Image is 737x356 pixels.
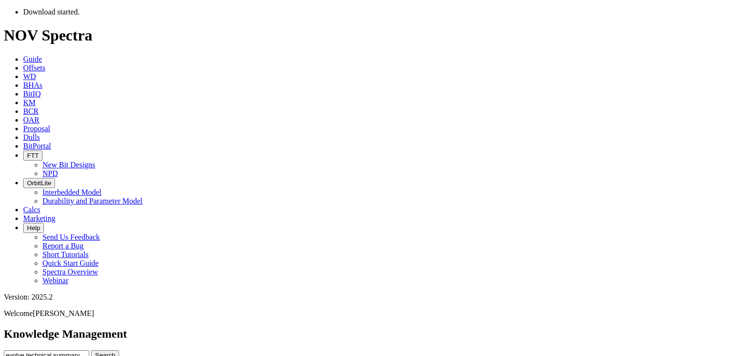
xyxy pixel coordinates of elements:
[42,169,58,178] a: NPD
[23,55,42,63] a: Guide
[23,178,55,188] button: OrbitLite
[23,124,50,133] a: Proposal
[42,197,143,205] a: Durability and Parameter Model
[23,116,40,124] a: OAR
[42,276,68,285] a: Webinar
[23,151,42,161] button: FTT
[42,188,101,196] a: Interbedded Model
[42,242,83,250] a: Report a Bug
[42,268,98,276] a: Spectra Overview
[42,259,98,267] a: Quick Start Guide
[23,64,45,72] a: Offsets
[42,250,89,259] a: Short Tutorials
[4,293,733,301] div: Version: 2025.2
[42,233,100,241] a: Send Us Feedback
[23,107,39,115] a: BCR
[23,90,41,98] a: BitIQ
[27,224,40,232] span: Help
[4,309,733,318] p: Welcome
[23,133,40,141] a: Dulls
[27,152,39,159] span: FTT
[4,27,733,44] h1: NOV Spectra
[42,161,95,169] a: New Bit Designs
[23,214,55,222] a: Marketing
[23,98,36,107] a: KM
[4,328,733,341] h2: Knowledge Management
[23,205,41,214] a: Calcs
[23,142,51,150] a: BitPortal
[23,223,44,233] button: Help
[33,309,94,317] span: [PERSON_NAME]
[23,81,42,89] a: BHAs
[23,72,36,81] a: WD
[23,8,80,16] span: Download started.
[27,179,51,187] span: OrbitLite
